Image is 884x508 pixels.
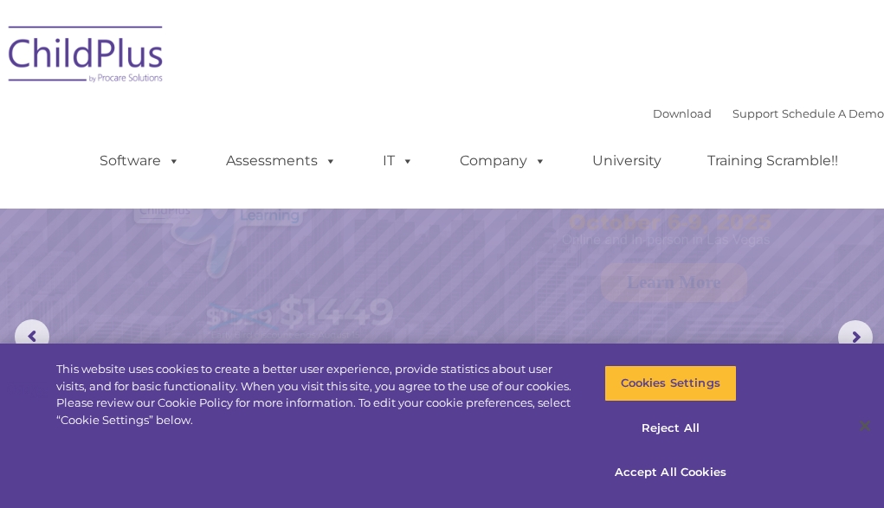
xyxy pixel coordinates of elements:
[56,361,578,428] div: This website uses cookies to create a better user experience, provide statistics about user visit...
[653,106,712,120] a: Download
[209,144,354,178] a: Assessments
[82,144,197,178] a: Software
[442,144,564,178] a: Company
[601,263,747,302] a: Learn More
[690,144,855,178] a: Training Scramble!!
[604,454,737,491] button: Accept All Cookies
[782,106,884,120] a: Schedule A Demo
[732,106,778,120] a: Support
[604,410,737,447] button: Reject All
[365,144,431,178] a: IT
[575,144,679,178] a: University
[653,106,884,120] font: |
[604,365,737,402] button: Cookies Settings
[846,407,884,445] button: Close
